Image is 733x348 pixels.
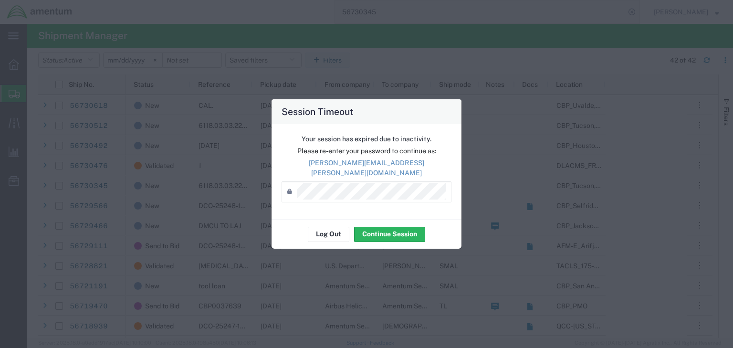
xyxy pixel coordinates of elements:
button: Log Out [308,227,349,242]
p: Your session has expired due to inactivity. [282,134,451,144]
p: Please re-enter your password to continue as: [282,146,451,156]
h4: Session Timeout [282,105,354,118]
p: [PERSON_NAME][EMAIL_ADDRESS][PERSON_NAME][DOMAIN_NAME] [282,158,451,178]
button: Continue Session [354,227,425,242]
